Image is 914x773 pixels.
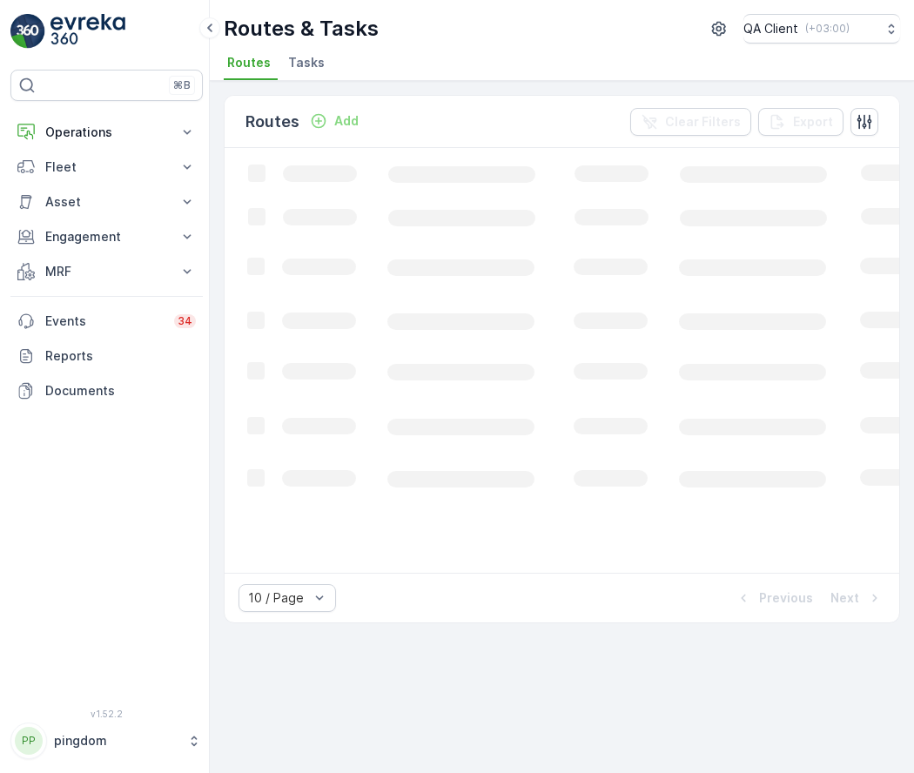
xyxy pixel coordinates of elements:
button: Engagement [10,219,203,254]
p: Routes & Tasks [224,15,379,43]
button: QA Client(+03:00) [743,14,900,44]
p: 34 [178,314,192,328]
p: Asset [45,193,168,211]
p: Operations [45,124,168,141]
p: Routes [245,110,299,134]
button: PPpingdom [10,723,203,759]
p: Clear Filters [665,113,741,131]
p: Previous [759,589,813,607]
button: Fleet [10,150,203,185]
button: Asset [10,185,203,219]
p: Fleet [45,158,168,176]
span: v 1.52.2 [10,709,203,719]
div: PP [15,727,43,755]
a: Events34 [10,304,203,339]
button: Previous [733,588,815,608]
button: Next [829,588,885,608]
p: ⌘B [173,78,191,92]
span: Routes [227,54,271,71]
button: Export [758,108,843,136]
p: Add [334,112,359,130]
p: Events [45,313,164,330]
a: Reports [10,339,203,373]
button: Operations [10,115,203,150]
img: logo_light-DOdMpM7g.png [50,14,125,49]
p: QA Client [743,20,798,37]
p: Export [793,113,833,131]
button: Add [303,111,366,131]
p: pingdom [54,732,178,749]
a: Documents [10,373,203,408]
button: MRF [10,254,203,289]
button: Clear Filters [630,108,751,136]
img: logo [10,14,45,49]
span: Tasks [288,54,325,71]
p: Engagement [45,228,168,245]
p: ( +03:00 ) [805,22,850,36]
p: Next [830,589,859,607]
p: Reports [45,347,196,365]
p: Documents [45,382,196,400]
p: MRF [45,263,168,280]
